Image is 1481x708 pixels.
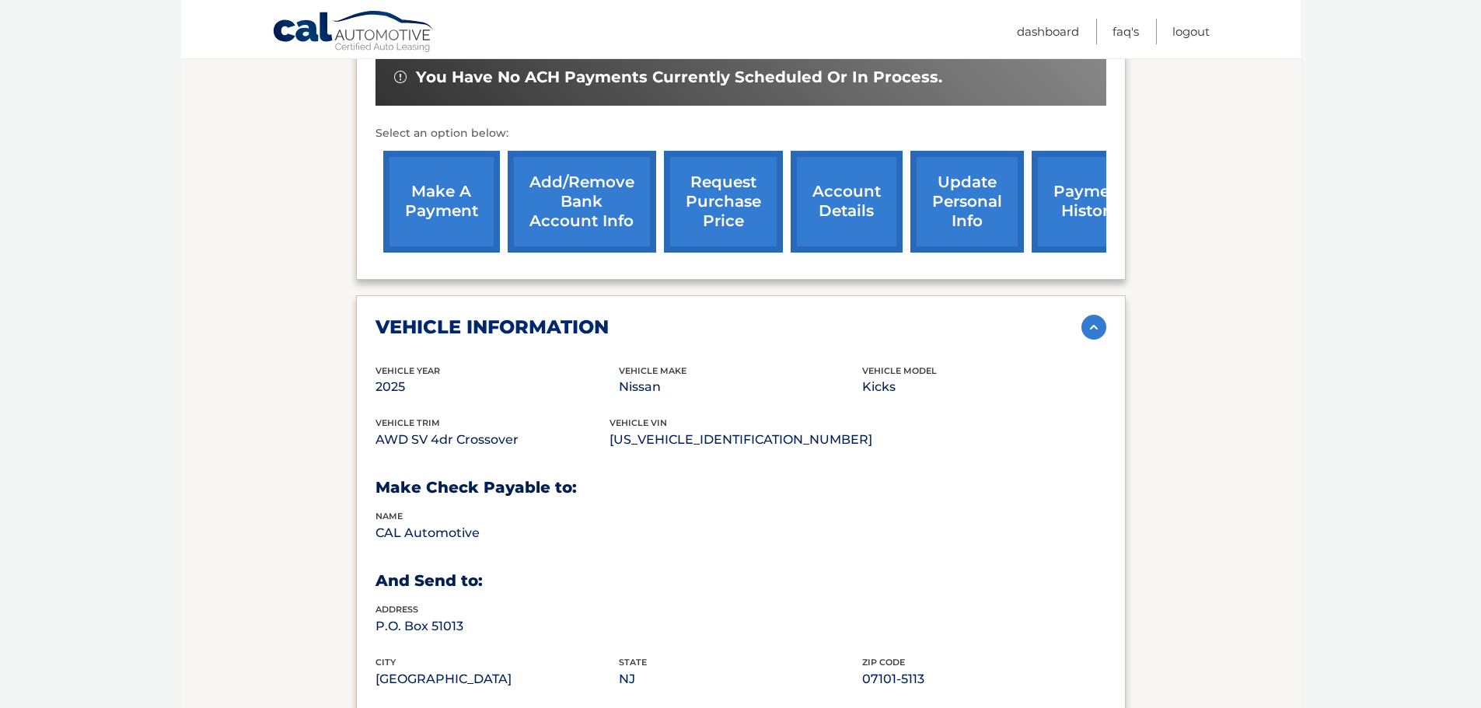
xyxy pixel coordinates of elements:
h3: Make Check Payable to: [375,478,1106,497]
span: vehicle Year [375,365,440,376]
p: AWD SV 4dr Crossover [375,429,610,451]
a: Add/Remove bank account info [508,151,656,253]
span: address [375,604,418,615]
span: name [375,511,403,521]
a: make a payment [383,151,500,253]
a: payment history [1032,151,1148,253]
p: Nissan [619,376,862,398]
a: request purchase price [664,151,783,253]
h3: And Send to: [375,571,1106,591]
span: vehicle trim [375,417,440,428]
img: alert-white.svg [394,71,407,83]
a: Dashboard [1017,19,1079,44]
p: Select an option below: [375,124,1106,143]
a: Logout [1172,19,1210,44]
span: vehicle model [862,365,937,376]
p: [US_VEHICLE_IDENTIFICATION_NUMBER] [610,429,872,451]
h2: vehicle information [375,316,609,339]
p: CAL Automotive [375,522,619,544]
span: city [375,657,396,668]
p: 07101-5113 [862,668,1106,690]
span: zip code [862,657,905,668]
img: accordion-active.svg [1081,315,1106,340]
p: P.O. Box 51013 [375,616,619,637]
a: FAQ's [1112,19,1139,44]
span: state [619,657,647,668]
a: account details [791,151,903,253]
span: vehicle vin [610,417,667,428]
p: 2025 [375,376,619,398]
span: You have no ACH payments currently scheduled or in process. [416,68,942,87]
a: Cal Automotive [272,10,435,55]
p: NJ [619,668,862,690]
a: update personal info [910,151,1024,253]
span: vehicle make [619,365,686,376]
p: [GEOGRAPHIC_DATA] [375,668,619,690]
p: Kicks [862,376,1106,398]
